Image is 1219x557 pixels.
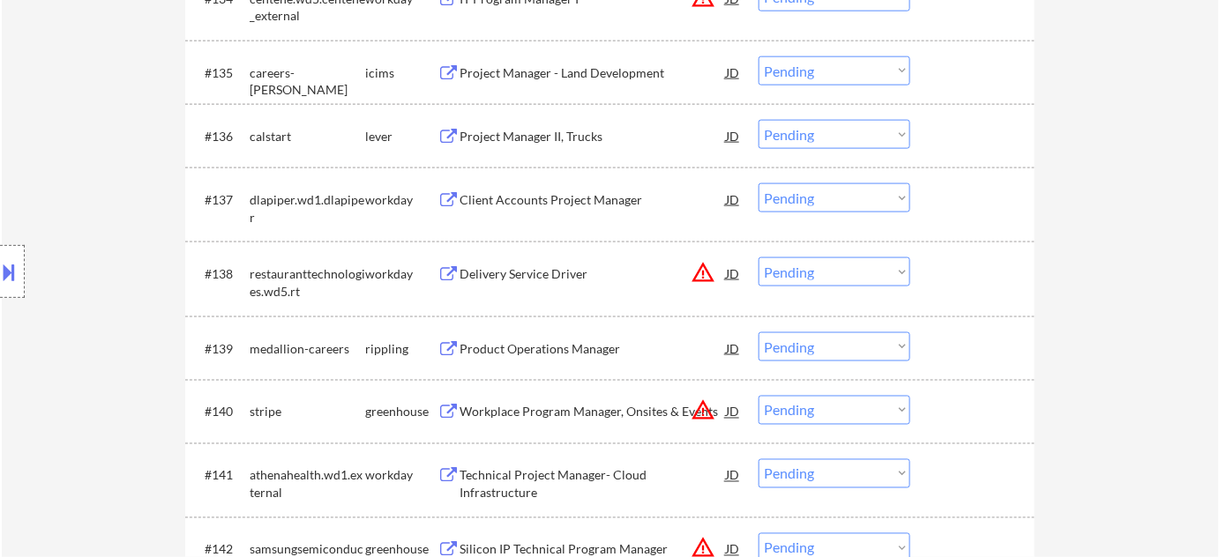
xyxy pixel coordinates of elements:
button: warning_amber [691,260,715,285]
div: #141 [205,467,236,485]
div: athenahealth.wd1.external [250,467,365,501]
button: warning_amber [691,398,715,423]
div: Product Operations Manager [460,340,726,358]
div: Project Manager II, Trucks [460,128,726,145]
div: workday [365,191,437,209]
div: Project Manager - Land Development [460,64,726,82]
div: greenhouse [365,404,437,421]
div: JD [724,56,742,88]
div: Delivery Service Driver [460,265,726,283]
div: workday [365,467,437,485]
div: Client Accounts Project Manager [460,191,726,209]
div: careers-[PERSON_NAME] [250,64,365,99]
div: #135 [205,64,236,82]
div: JD [724,459,742,491]
div: workday [365,265,437,283]
div: Technical Project Manager- Cloud Infrastructure [460,467,726,501]
div: JD [724,183,742,215]
div: JD [724,257,742,289]
div: JD [724,120,742,152]
div: JD [724,396,742,427]
div: JD [724,332,742,364]
div: Workplace Program Manager, Onsites & Events [460,404,726,421]
div: rippling [365,340,437,358]
div: lever [365,128,437,145]
div: icims [365,64,437,82]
